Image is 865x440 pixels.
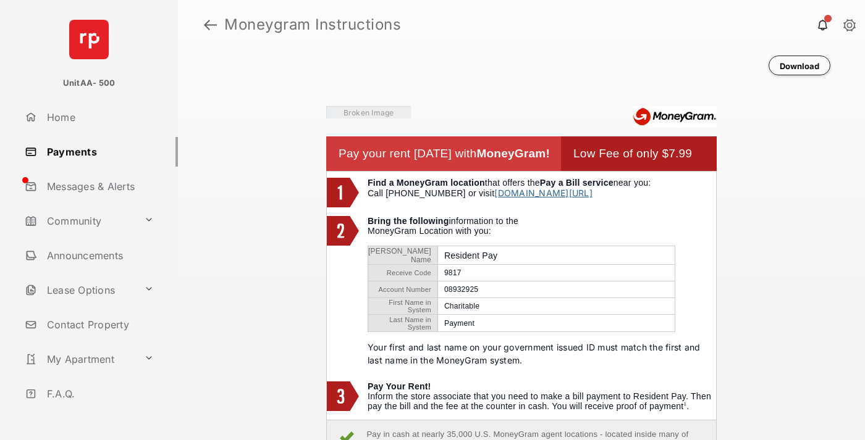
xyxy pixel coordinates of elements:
img: 3 [327,381,359,411]
a: Messages & Alerts [20,172,178,201]
p: UnitAA- 500 [63,77,116,89]
td: Pay your rent [DATE] with [339,136,561,171]
b: MoneyGram! [476,147,550,160]
b: Bring the following [368,216,449,226]
td: Last Name in System [368,315,437,331]
td: 9817 [437,265,675,281]
td: Low Fee of only $7.99 [573,136,704,171]
a: Home [20,102,178,132]
a: My Apartment [20,344,139,374]
td: that offers the near you: Call [PHONE_NUMBER] or visit [368,178,716,210]
td: [PERSON_NAME] Name [368,246,437,265]
td: Resident Pay [437,246,675,265]
img: 2 [327,216,359,246]
img: 1 [327,178,359,207]
img: Vaibhav Square [326,106,411,118]
b: Pay Your Rent! [368,381,431,391]
a: Contact Property [20,310,178,339]
b: Pay a Bill service [540,178,614,188]
a: Payments [20,137,178,167]
td: 08932925 [437,281,675,298]
td: Receive Code [368,265,437,281]
strong: Moneygram Instructions [224,17,401,32]
td: Charitable [437,298,675,315]
p: Your first and last name on your government issued ID must match the first and last name in the M... [368,341,716,367]
img: svg+xml;base64,PHN2ZyB4bWxucz0iaHR0cDovL3d3dy53My5vcmcvMjAwMC9zdmciIHdpZHRoPSI2NCIgaGVpZ2h0PSI2NC... [69,20,109,59]
td: information to the MoneyGram Location with you: [368,216,716,375]
td: Payment [437,315,675,331]
a: [DOMAIN_NAME][URL] [494,188,592,198]
a: F.A.Q. [20,379,178,409]
td: Inform the store associate that you need to make a bill payment to Resident Pay. Then pay the bil... [368,381,716,413]
b: Find a MoneyGram location [368,178,485,188]
a: Community [20,206,139,236]
a: Lease Options [20,275,139,305]
td: Account Number [368,281,437,298]
a: Announcements [20,241,178,270]
img: Moneygram [633,106,717,128]
td: First Name in System [368,298,437,315]
sup: 1 [683,401,686,407]
button: Download [769,56,830,75]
